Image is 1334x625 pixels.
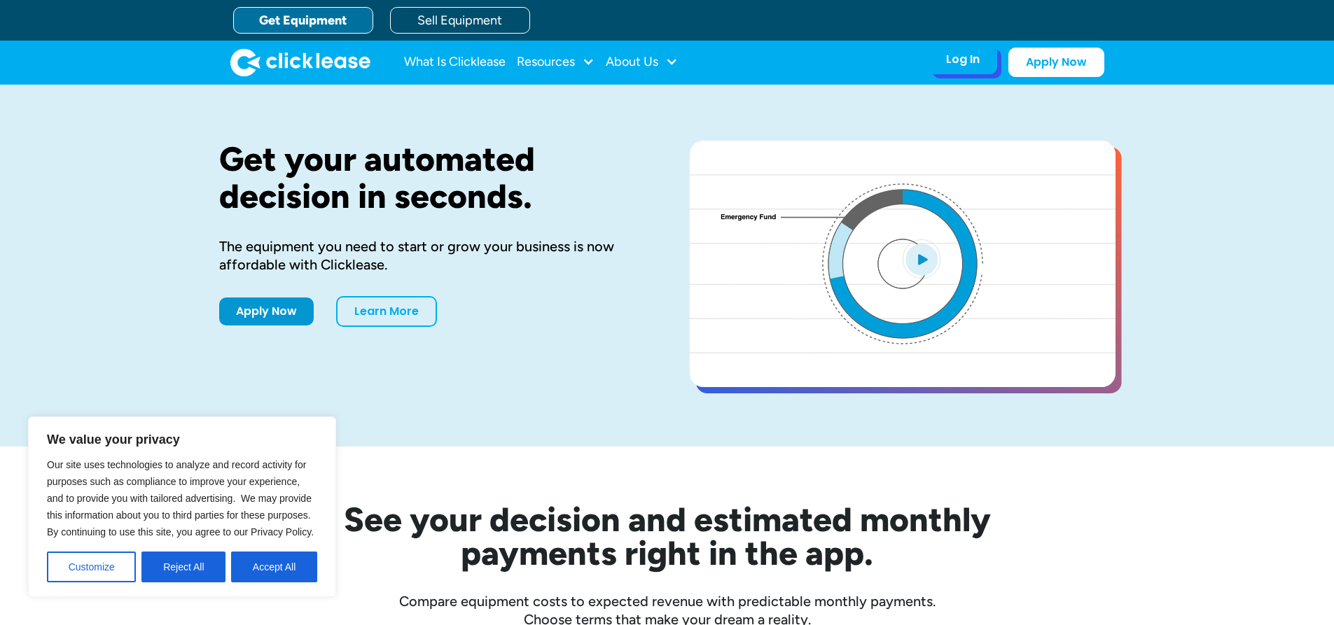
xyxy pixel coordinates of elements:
a: Sell Equipment [390,7,530,34]
div: Log In [946,52,980,66]
button: Reject All [141,552,225,582]
div: We value your privacy [28,416,336,597]
a: Learn More [336,296,437,327]
h1: Get your automated decision in seconds. [219,141,645,215]
button: Customize [47,552,136,582]
div: The equipment you need to start or grow your business is now affordable with Clicklease. [219,237,645,274]
div: Resources [517,48,595,76]
p: We value your privacy [47,431,317,448]
span: Our site uses technologies to analyze and record activity for purposes such as compliance to impr... [47,459,314,538]
a: home [230,48,370,76]
a: Get Equipment [233,7,373,34]
img: Blue play button logo on a light blue circular background [903,239,940,279]
div: About Us [606,48,678,76]
a: Apply Now [1008,48,1104,77]
img: Clicklease logo [230,48,370,76]
a: Apply Now [219,297,314,325]
a: What Is Clicklease [404,48,506,76]
a: open lightbox [690,141,1116,387]
h2: See your decision and estimated monthly payments right in the app. [275,503,1059,570]
button: Accept All [231,552,317,582]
